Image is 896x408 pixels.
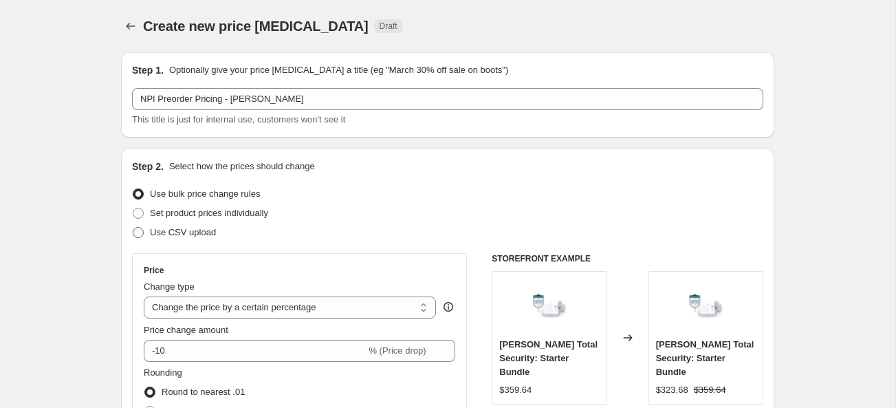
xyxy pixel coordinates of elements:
span: Rounding [144,367,182,378]
p: Select how the prices should change [169,160,315,173]
span: Use CSV upload [150,227,216,237]
span: % (Price drop) [369,345,426,356]
div: $323.68 [656,383,688,397]
span: Round to nearest .01 [162,387,245,397]
img: ats-starter-bundle_80x.png [522,279,577,334]
span: Use bulk price change rules [150,189,260,199]
h2: Step 2. [132,160,164,173]
span: [PERSON_NAME] Total Security: Starter Bundle [499,339,598,377]
strike: $359.64 [694,383,726,397]
span: Create new price [MEDICAL_DATA] [143,19,369,34]
div: $359.64 [499,383,532,397]
span: Price change amount [144,325,228,335]
h3: Price [144,265,164,276]
div: help [441,300,455,314]
span: Set product prices individually [150,208,268,218]
h6: STOREFRONT EXAMPLE [492,253,763,264]
span: [PERSON_NAME] Total Security: Starter Bundle [656,339,754,377]
input: 30% off holiday sale [132,88,763,110]
span: Change type [144,281,195,292]
p: Optionally give your price [MEDICAL_DATA] a title (eg "March 30% off sale on boots") [169,63,508,77]
button: Price change jobs [121,17,140,36]
span: Draft [380,21,397,32]
h2: Step 1. [132,63,164,77]
input: -15 [144,340,366,362]
img: ats-starter-bundle_80x.png [678,279,733,334]
span: This title is just for internal use, customers won't see it [132,114,345,125]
